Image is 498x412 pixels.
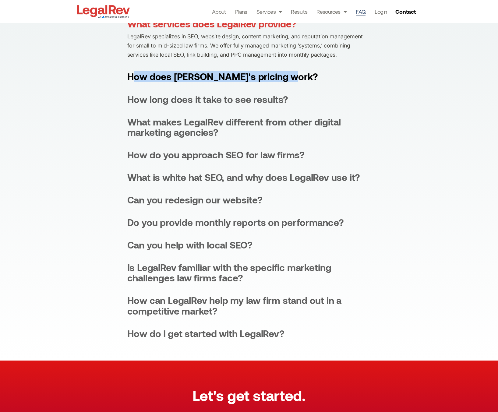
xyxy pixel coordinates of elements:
a: Services [256,7,282,16]
a: Results [291,7,307,16]
div: How do I get started with LegalRev? [127,328,285,339]
div: Can you help with local SEO? [127,240,253,250]
div: How does [PERSON_NAME]'s pricing work? [127,71,318,82]
div: What is white hat SEO, and why does LegalRev use it? [127,172,360,182]
a: Contact [393,7,420,16]
p: LegalRev specializes in SEO, website design, content marketing, and reputation management for sma... [127,32,371,59]
nav: Menu [212,7,387,16]
summary: How do I get started with LegalRev? [127,328,371,339]
a: FAQ [356,7,366,16]
div: How long does it take to see results? [127,94,288,104]
summary: Can you redesign our website? [127,195,371,205]
summary: How does [PERSON_NAME]'s pricing work? [127,71,371,82]
div: Accordion. Open links with Enter or Space, close with Escape, and navigate with Arrow Keys [127,19,371,339]
div: Do you provide monthly reports on performance? [127,217,344,227]
a: Plans [235,7,247,16]
summary: How do you approach SEO for law firms? [127,150,371,160]
summary: Can you help with local SEO? [127,240,371,250]
div: What services does LegalRev provide? [127,19,296,29]
div: How do you approach SEO for law firms? [127,150,305,160]
div: Can you redesign our website? [127,195,263,205]
summary: Is LegalRev familiar with the specific marketing challenges law firms face? [127,262,371,283]
h3: Let's get started. [192,388,305,403]
summary: What is white hat SEO, and why does LegalRev use it? [127,172,371,182]
span: Contact [395,9,416,14]
summary: Do you provide monthly reports on performance? [127,217,371,227]
summary: What makes LegalRev different from other digital marketing agencies? [127,117,371,137]
summary: What services does LegalRev provide? [127,19,371,29]
summary: How can LegalRev help my law firm stand out in a competitive market? [127,295,371,316]
a: Login [375,7,387,16]
a: About [212,7,226,16]
a: Resources [316,7,347,16]
summary: How long does it take to see results? [127,94,371,104]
